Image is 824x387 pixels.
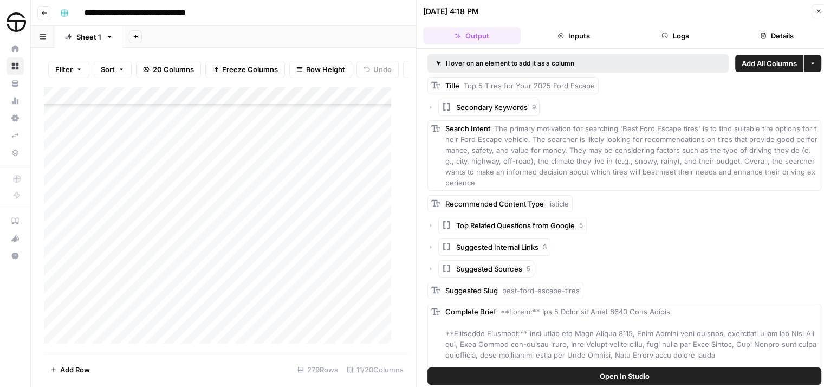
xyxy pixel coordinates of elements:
span: 5 [527,264,530,274]
a: Your Data [7,75,24,92]
button: Suggested Sources5 [438,260,534,278]
span: Top Related Questions from Google [456,220,575,231]
a: AirOps Academy [7,212,24,230]
div: Sheet 1 [76,31,101,42]
button: Sort [94,61,132,78]
span: Row Height [306,64,345,75]
span: Complete Brief [445,307,496,316]
img: SimpleTire Logo [7,12,26,32]
button: Output [423,27,521,44]
button: Add Row [44,361,96,378]
div: 11/20 Columns [342,361,408,378]
span: best-ford-escape-tires [502,286,580,295]
button: Row Height [289,61,352,78]
span: Freeze Columns [222,64,278,75]
div: [DATE] 4:18 PM [423,6,479,17]
div: 279 Rows [293,361,342,378]
div: What's new? [7,230,23,247]
button: 20 Columns [136,61,201,78]
a: Usage [7,92,24,109]
button: Suggested Internal Links3 [438,238,550,256]
span: Suggested Sources [456,263,522,274]
span: listicle [548,199,569,208]
span: Add All Columns [742,58,797,69]
span: 5 [579,221,583,230]
span: 3 [543,242,547,252]
span: Suggested Slug [445,286,498,295]
span: Add Row [60,364,90,375]
a: Sheet 1 [55,26,122,48]
button: Secondary Keywords9 [438,99,540,116]
a: Browse [7,57,24,75]
span: Filter [55,64,73,75]
button: Add All Columns [735,55,803,72]
button: Logs [627,27,724,44]
span: 9 [532,102,536,112]
button: What's new? [7,230,24,247]
span: Secondary Keywords [456,102,528,113]
span: Undo [373,64,392,75]
a: Syncs [7,127,24,144]
span: Top 5 Tires for Your 2025 Ford Escape [464,81,595,90]
span: Title [445,81,459,90]
span: Open In Studio [600,371,650,382]
a: Settings [7,109,24,127]
span: Recommended Content Type [445,199,544,208]
button: Inputs [525,27,622,44]
span: Search Intent [445,124,490,133]
button: Undo [356,61,399,78]
button: Freeze Columns [205,61,285,78]
button: Help + Support [7,247,24,265]
button: Open In Studio [427,367,821,385]
span: 20 Columns [153,64,194,75]
a: Home [7,40,24,57]
button: Workspace: SimpleTire [7,9,24,36]
a: Data Library [7,144,24,162]
button: Filter [48,61,89,78]
div: Hover on an element to add it as a column [436,59,647,68]
button: Top Related Questions from Google5 [438,217,587,234]
span: Sort [101,64,115,75]
span: The primary motivation for searching 'Best Ford Escape tires' is to find suitable tire options fo... [445,124,817,187]
span: Suggested Internal Links [456,242,538,253]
